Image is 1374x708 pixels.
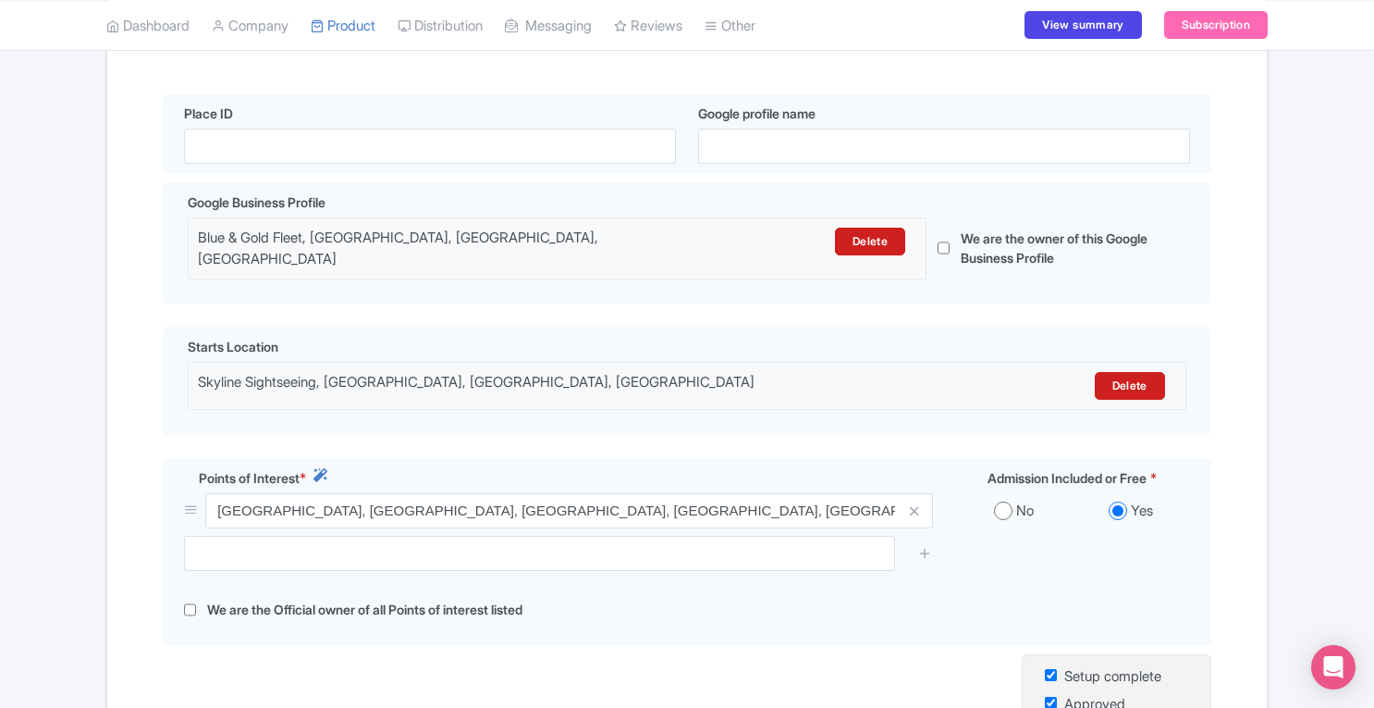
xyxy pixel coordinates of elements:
label: Google profile name [698,104,816,123]
a: Subscription [1164,11,1268,39]
a: View summary [1024,11,1141,39]
a: Delete [835,228,905,255]
div: Open Intercom Messenger [1311,645,1356,689]
label: We are the owner of this Google Business Profile [961,229,1165,267]
label: Place ID [184,104,233,123]
label: We are the Official owner of all Points of interest listed [207,600,522,621]
label: Yes [1131,501,1153,522]
div: Skyline Sightseeing, [GEOGRAPHIC_DATA], [GEOGRAPHIC_DATA], [GEOGRAPHIC_DATA] [198,372,931,400]
label: Setup complete [1064,666,1161,688]
a: Delete [1095,372,1165,400]
label: No [1016,501,1034,522]
span: Points of Interest [199,468,300,488]
span: Admission Included or Free [988,468,1147,488]
span: Starts Location [188,337,278,356]
span: Google Business Profile [188,193,325,212]
div: Blue & Gold Fleet, [GEOGRAPHIC_DATA], [GEOGRAPHIC_DATA], [GEOGRAPHIC_DATA] [198,228,737,269]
